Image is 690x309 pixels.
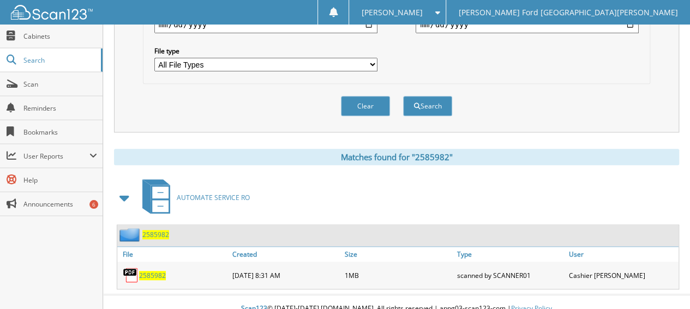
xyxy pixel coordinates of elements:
[23,152,89,161] span: User Reports
[230,247,342,262] a: Created
[177,193,250,202] span: AUTOMATE SERVICE RO
[11,5,93,20] img: scan123-logo-white.svg
[23,80,97,89] span: Scan
[458,9,677,16] span: [PERSON_NAME] Ford [GEOGRAPHIC_DATA][PERSON_NAME]
[123,267,139,283] img: PDF.png
[154,16,377,33] input: start
[89,200,98,209] div: 6
[23,32,97,41] span: Cabinets
[142,230,169,239] a: 2585982
[454,247,566,262] a: Type
[119,228,142,241] img: folder2.png
[403,96,452,116] button: Search
[154,46,377,56] label: File type
[136,176,250,219] a: AUTOMATE SERVICE RO
[117,247,230,262] a: File
[114,149,679,165] div: Matches found for "2585982"
[23,56,95,65] span: Search
[362,9,423,16] span: [PERSON_NAME]
[566,264,679,286] div: Cashier [PERSON_NAME]
[230,264,342,286] div: [DATE] 8:31 AM
[566,247,679,262] a: User
[139,271,166,280] a: 2585982
[23,104,97,113] span: Reminders
[23,199,97,209] span: Announcements
[416,16,639,33] input: end
[23,175,97,185] span: Help
[341,96,390,116] button: Clear
[23,128,97,137] span: Bookmarks
[342,264,454,286] div: 1MB
[635,257,690,309] iframe: Chat Widget
[454,264,566,286] div: scanned by SCANNER01
[342,247,454,262] a: Size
